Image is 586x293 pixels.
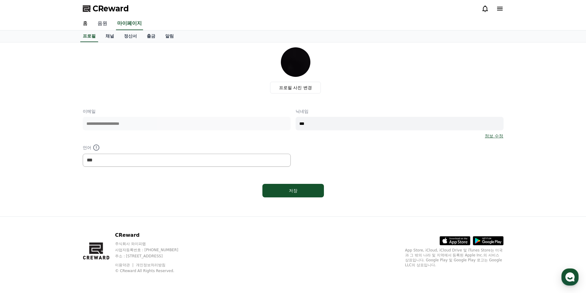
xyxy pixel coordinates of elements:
[95,204,102,209] span: 설정
[160,30,179,42] a: 알림
[115,254,190,259] p: 주소 : [STREET_ADDRESS]
[79,195,118,210] a: 설정
[115,268,190,273] p: © CReward All Rights Reserved.
[83,4,129,14] a: CReward
[101,30,119,42] a: 채널
[296,108,504,114] p: 닉네임
[275,188,312,194] div: 저장
[83,144,291,151] p: 언어
[41,195,79,210] a: 대화
[115,241,190,246] p: 주식회사 와이피랩
[93,4,129,14] span: CReward
[83,108,291,114] p: 이메일
[262,184,324,197] button: 저장
[281,47,310,77] img: profile_image
[119,30,142,42] a: 정산서
[80,30,98,42] a: 프로필
[116,17,143,30] a: 마이페이지
[19,204,23,209] span: 홈
[485,133,503,139] a: 정보 수정
[405,248,504,267] p: App Store, iCloud, iCloud Drive 및 iTunes Store는 미국과 그 밖의 나라 및 지역에서 등록된 Apple Inc.의 서비스 상표입니다. Goo...
[142,30,160,42] a: 출금
[56,204,64,209] span: 대화
[78,17,93,30] a: 홈
[136,263,165,267] a: 개인정보처리방침
[115,263,134,267] a: 이용약관
[2,195,41,210] a: 홈
[115,232,190,239] p: CReward
[93,17,112,30] a: 음원
[115,247,190,252] p: 사업자등록번호 : [PHONE_NUMBER]
[270,82,321,93] label: 프로필 사진 변경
